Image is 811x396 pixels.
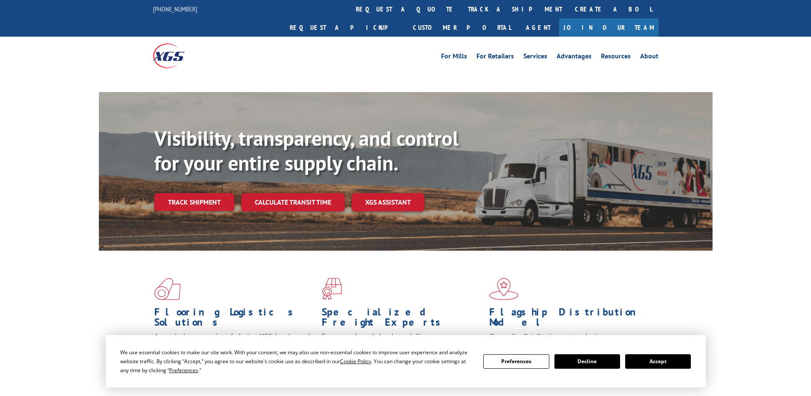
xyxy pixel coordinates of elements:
[489,332,646,352] span: Our agile distribution network gives you nationwide inventory management on demand.
[489,307,650,332] h1: Flagship Distribution Model
[441,53,467,62] a: For Mills
[106,335,706,387] div: Cookie Consent Prompt
[154,307,315,332] h1: Flooring Logistics Solutions
[283,18,407,37] a: Request a pickup
[476,53,514,62] a: For Retailers
[489,278,519,300] img: xgs-icon-flagship-distribution-model-red
[557,53,592,62] a: Advantages
[154,193,234,211] a: Track shipment
[154,278,181,300] img: xgs-icon-total-supply-chain-intelligence-red
[640,53,658,62] a: About
[322,332,483,370] p: From overlength loads to delicate cargo, our experienced staff knows the best way to move your fr...
[241,193,345,211] a: Calculate transit time
[523,53,547,62] a: Services
[340,358,371,365] span: Cookie Policy
[169,367,198,374] span: Preferences
[154,125,459,176] b: Visibility, transparency, and control for your entire supply chain.
[120,348,473,375] div: We use essential cookies to make our site work. With your consent, we may also use non-essential ...
[517,18,559,37] a: Agent
[483,354,549,369] button: Preferences
[154,332,315,362] span: As an industry carrier of choice, XGS has brought innovation and dedication to flooring logistics...
[601,53,631,62] a: Resources
[625,354,691,369] button: Accept
[322,307,483,332] h1: Specialized Freight Experts
[322,278,342,300] img: xgs-icon-focused-on-flooring-red
[352,193,424,211] a: XGS ASSISTANT
[554,354,620,369] button: Decline
[559,18,658,37] a: Join Our Team
[153,5,197,13] a: [PHONE_NUMBER]
[407,18,517,37] a: Customer Portal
